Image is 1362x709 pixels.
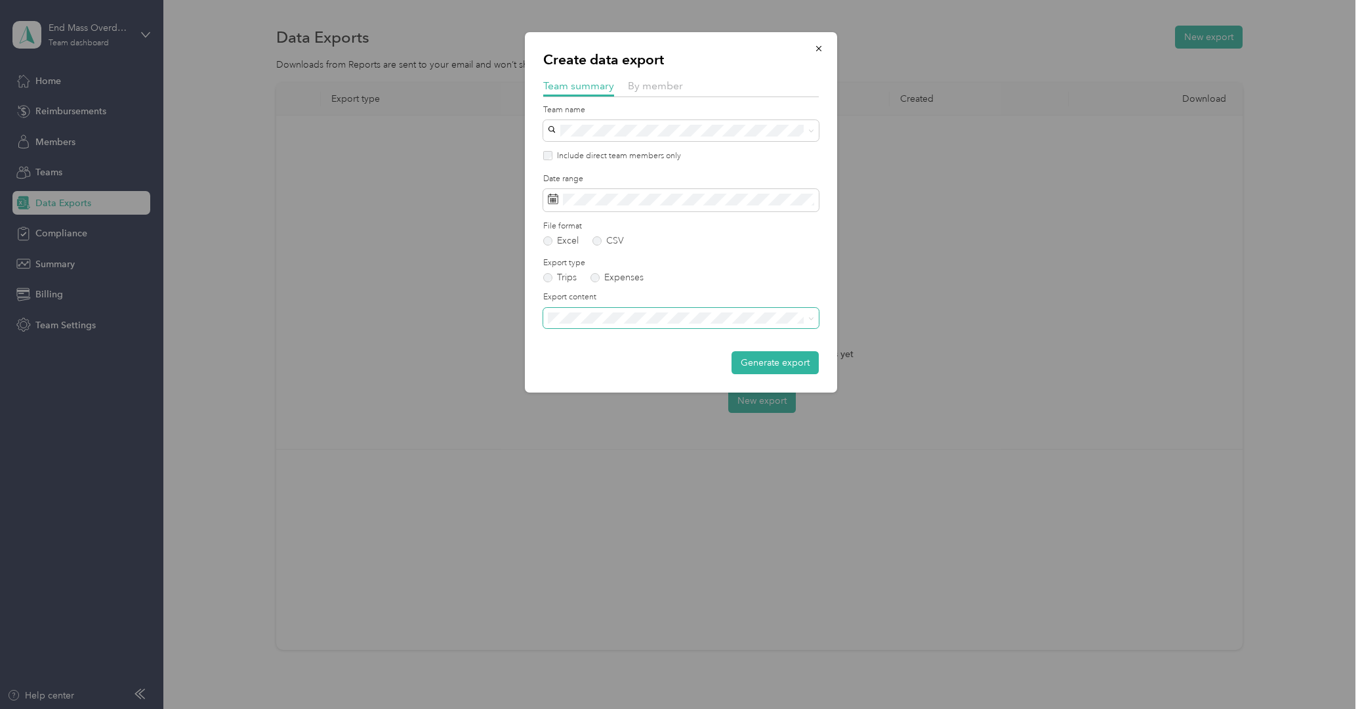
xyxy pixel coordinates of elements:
[543,221,819,232] label: File format
[543,79,614,92] span: Team summary
[543,104,819,116] label: Team name
[543,173,819,185] label: Date range
[543,257,819,269] label: Export type
[543,51,819,69] p: Create data export
[543,273,577,282] label: Trips
[543,291,819,303] label: Export content
[732,351,819,374] button: Generate export
[592,236,624,246] label: CSV
[628,79,683,92] span: By member
[590,273,644,282] label: Expenses
[1289,635,1362,709] iframe: Everlance-gr Chat Button Frame
[552,150,681,162] label: Include direct team members only
[543,236,579,246] label: Excel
